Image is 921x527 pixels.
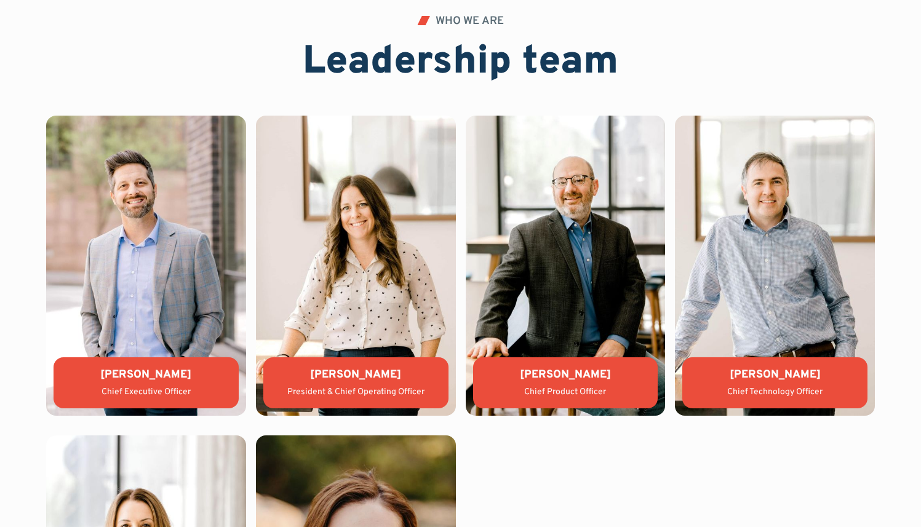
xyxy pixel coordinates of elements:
[256,116,456,415] img: Lauren Donalson
[63,367,229,382] div: [PERSON_NAME]
[483,386,648,398] div: Chief Product Officer
[273,367,439,382] div: [PERSON_NAME]
[692,367,858,382] div: [PERSON_NAME]
[675,116,875,415] img: Tony Compton
[46,116,246,415] img: Aaron Sheeks
[483,367,648,382] div: [PERSON_NAME]
[303,39,618,87] h2: Leadership team
[63,386,229,398] div: Chief Executive Officer
[273,386,439,398] div: President & Chief Operating Officer
[692,386,858,398] div: Chief Technology Officer
[436,16,504,27] div: WHO WE ARE
[466,116,666,415] img: Matthew Groner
